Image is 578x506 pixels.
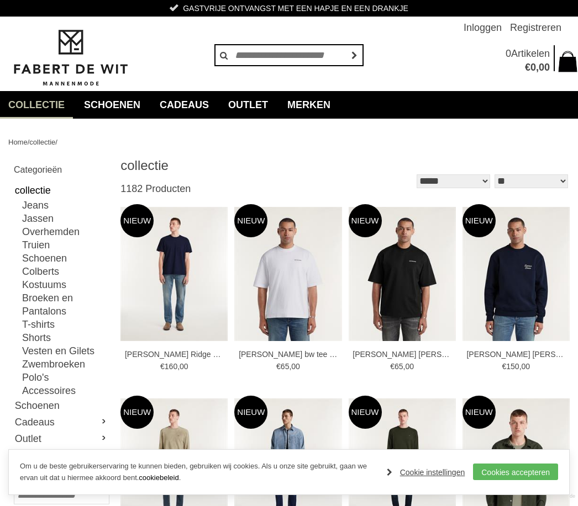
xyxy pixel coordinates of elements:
[22,331,108,344] a: Shorts
[519,362,522,371] span: ,
[530,62,536,73] span: 0
[387,464,465,481] a: Cookie instellingen
[22,291,108,318] a: Broeken en Pantalons
[522,362,530,371] span: 00
[125,349,224,359] a: [PERSON_NAME] Ridge c [PERSON_NAME] [PERSON_NAME]
[8,138,28,146] a: Home
[349,207,456,341] img: DENHAM Yin yang bw tee hcj T-shirts
[14,397,108,414] a: Schoenen
[22,199,108,212] a: Jeans
[289,362,291,371] span: ,
[55,138,57,146] span: /
[22,344,108,358] a: Vesten en Gilets
[22,252,108,265] a: Schoenen
[239,349,338,359] a: [PERSON_NAME] bw tee hcj T-shirts
[291,362,300,371] span: 00
[8,28,133,88] img: Fabert de Wit
[22,384,108,397] a: Accessoires
[177,362,180,371] span: ,
[506,48,511,59] span: 0
[180,362,188,371] span: 00
[390,362,395,371] span: €
[220,91,276,119] a: Outlet
[14,414,108,430] a: Cadeaus
[22,238,108,252] a: Truien
[28,138,30,146] span: /
[395,362,403,371] span: 65
[276,362,281,371] span: €
[14,430,108,447] a: Outlet
[405,362,414,371] span: 00
[139,473,178,482] a: cookiebeleid
[473,464,558,480] a: Cookies accepteren
[22,278,108,291] a: Kostuums
[403,362,406,371] span: ,
[14,163,108,177] h2: Categorieën
[29,138,55,146] a: collectie
[22,225,108,238] a: Overhemden
[22,371,108,384] a: Polo's
[353,349,451,359] a: [PERSON_NAME] [PERSON_NAME] tee hcj T-shirts
[14,182,108,199] a: collectie
[165,362,177,371] span: 160
[502,362,506,371] span: €
[22,265,108,278] a: Colberts
[525,62,530,73] span: €
[160,362,165,371] span: €
[120,207,228,341] img: DENHAM Ridge c hadden Jeans
[511,48,550,59] span: Artikelen
[539,62,550,73] span: 00
[464,17,502,39] a: Inloggen
[151,91,217,119] a: Cadeaus
[506,362,519,371] span: 150
[22,212,108,225] a: Jassen
[120,183,191,194] span: 1182 Producten
[281,362,290,371] span: 65
[120,157,345,174] h1: collectie
[22,318,108,331] a: T-shirts
[234,207,341,341] img: DENHAM Yinyang bw tee hcj T-shirts
[76,91,149,119] a: Schoenen
[466,349,565,359] a: [PERSON_NAME] [PERSON_NAME] arch sweat cps Truien
[22,358,108,371] a: Zwembroeken
[279,91,339,119] a: Merken
[20,461,376,484] p: Om u de beste gebruikerservaring te kunnen bieden, gebruiken wij cookies. Als u onze site gebruik...
[463,207,570,341] img: DENHAM Denham arch sweat cps Truien
[510,17,561,39] a: Registreren
[536,62,539,73] span: ,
